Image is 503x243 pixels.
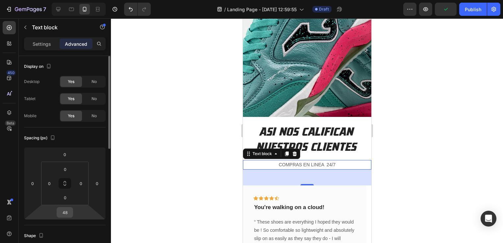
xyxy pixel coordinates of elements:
div: Publish [465,6,481,13]
div: Open Intercom Messenger [481,211,496,227]
div: Display on [24,62,53,71]
iframe: Design area [243,18,371,243]
p: “ These shoes are everything I hoped they would be ! So comfortable so lightweight and absolutely... [11,200,112,233]
div: Desktop [24,79,40,85]
p: 7 [43,5,46,13]
span: / [224,6,226,13]
button: Publish [459,3,487,16]
span: Landing Page - [DATE] 12:59:55 [227,6,297,13]
div: Beta [5,121,16,126]
input: 0 [92,178,102,188]
button: 7 [3,3,49,16]
p: Advanced [65,40,87,47]
input: 0px [44,178,54,188]
p: Text block [32,23,88,31]
div: Mobile [24,113,37,119]
input: 0 [28,178,38,188]
span: No [92,96,97,102]
div: Tablet [24,96,36,102]
p: Settings [33,40,51,47]
span: Yes [68,79,74,85]
div: Shape [24,231,45,240]
input: 0px [76,178,86,188]
input: 0px [59,164,72,174]
input: 0px [59,193,72,202]
span: Yes [68,113,74,119]
span: Draft [319,6,329,12]
span: Yes [68,96,74,102]
input: 3xl [58,207,71,217]
div: Undo/Redo [124,3,151,16]
div: 450 [6,70,16,75]
input: 0 [58,149,71,159]
span: No [92,79,97,85]
span: No [92,113,97,119]
div: Spacing (px) [24,134,57,143]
